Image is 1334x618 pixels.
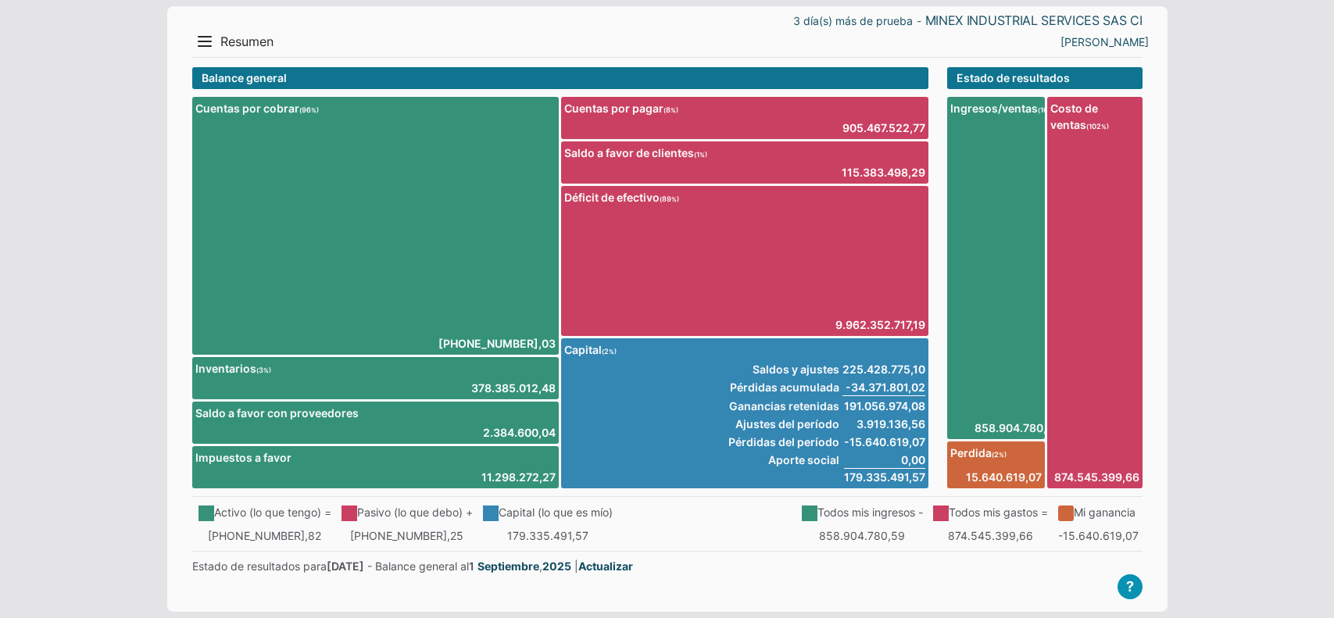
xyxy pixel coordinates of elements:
[335,524,477,547] td: [PHONE_NUMBER],25
[327,559,364,573] b: [DATE]
[477,501,617,524] td: Capital (lo que es mío)
[1052,524,1143,547] td: -15.640.619,07
[471,380,556,396] a: 378.385.012,48
[335,501,477,524] td: Pasivo (lo que debo) +
[835,316,925,333] span: 9.962.352.717,19
[842,379,925,396] span: -34.371.801,02
[1038,105,1060,114] i: 100
[1050,469,1139,485] a: 874.545.399,66
[195,360,556,377] span: Inventarios
[728,452,839,468] span: Aporte social
[947,67,1143,89] div: Estado de resultados
[728,416,839,432] span: Ajustes del período
[578,558,633,574] a: Actualizar
[927,501,1052,524] td: Todos mis gastos =
[483,424,556,441] a: 2.384.600,04
[220,34,274,50] span: Resumen
[917,16,921,26] span: -
[195,405,556,421] span: Saldo a favor con proveedores
[842,164,925,180] a: 115.383.498,29
[477,559,571,573] span: ,
[469,559,474,573] b: 1
[728,398,839,414] span: Ganancias retenidas
[299,105,319,114] i: 96
[542,558,571,574] a: 2025
[793,13,913,29] a: 3 día(s) más de prueba
[256,366,271,374] i: 3
[660,195,679,203] i: 89
[192,524,335,547] td: [PHONE_NUMBER],82
[694,150,707,159] i: 1
[950,469,1042,485] a: 15.640.619,07
[728,361,839,377] span: Saldos y ajustes
[602,347,617,355] i: 2
[1052,501,1143,524] td: Mi ganancia
[842,434,925,450] span: -15.640.619,07
[195,100,556,116] span: Cuentas por cobrar
[481,469,556,485] a: 11.298.272,27
[438,335,556,352] a: [PHONE_NUMBER],03
[728,379,839,396] span: Pérdidas acumulada
[564,341,925,358] span: Capital
[564,100,925,116] span: Cuentas por pagar
[564,189,925,205] span: Déficit de efectivo
[842,416,925,432] span: 3.919.136,56
[950,100,1060,116] span: Ingresos/ventas
[195,449,556,466] span: Impuestos a favor
[1118,574,1143,599] button: ?
[842,452,925,468] span: 0,00
[477,558,539,574] a: Septiembre
[564,145,925,161] span: Saldo a favor de clientes
[950,420,1060,436] a: 858.904.780,59
[842,398,925,414] span: 191.056.974,08
[842,120,925,136] a: 905.467.522,77
[1086,122,1109,130] i: 102
[796,501,927,524] td: Todos mis ingresos -
[796,524,927,547] td: 858.904.780,59
[663,105,678,114] i: 8
[927,524,1052,547] td: 874.545.399,66
[950,445,1042,461] span: Perdida
[192,501,335,524] td: Activo (lo que tengo) =
[192,557,1143,575] div: Estado de resultados para - Balance general al |
[925,13,1143,29] a: MINEX INDUSTRIAL SERVICES SAS CI
[1060,34,1149,50] a: ALEJANDRA RAMIREZ RAMIREZ
[728,434,839,450] span: Pérdidas del período
[842,361,925,377] span: 225.428.775,10
[477,524,617,547] td: 179.335.491,57
[192,29,217,54] button: Menu
[192,67,928,89] div: Balance general
[1050,100,1139,133] span: Costo de ventas
[844,468,925,485] span: 179.335.491,57
[992,450,1007,459] i: 2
